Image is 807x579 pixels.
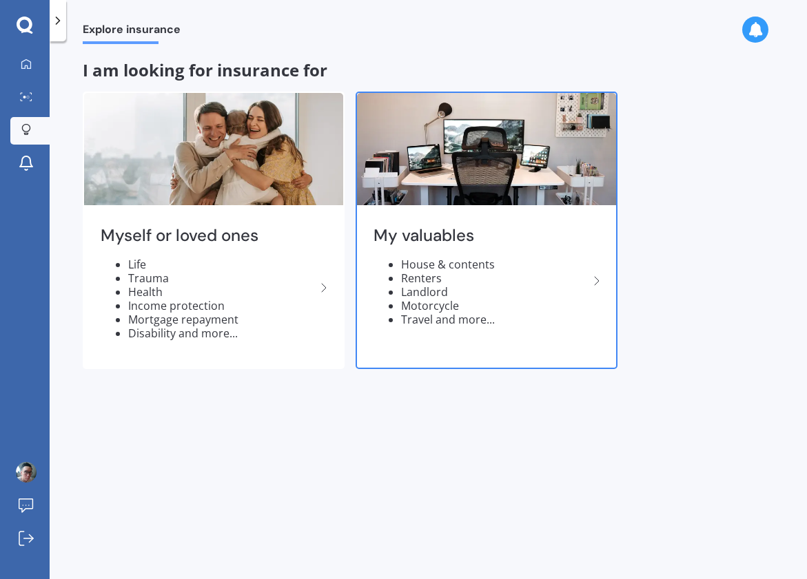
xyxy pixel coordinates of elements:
[84,93,343,205] img: Myself or loved ones
[16,462,37,483] img: ACg8ocK6TW-S8YKGYCSlC_OZnXTEuOqNaz2oifBkN_2WZutEtjbxbMk=s96-c
[128,271,316,285] li: Trauma
[401,313,589,326] li: Travel and more...
[101,225,316,246] h2: Myself or loved ones
[374,225,589,246] h2: My valuables
[357,93,616,205] img: My valuables
[401,257,589,271] li: House & contents
[128,285,316,299] li: Health
[401,271,589,285] li: Renters
[128,313,316,326] li: Mortgage repayment
[128,299,316,313] li: Income protection
[401,299,589,313] li: Motorcycle
[401,285,589,299] li: Landlord
[83,59,327,81] span: I am looking for insurance for
[128,326,316,340] li: Disability and more...
[83,23,181,41] span: Explore insurance
[128,257,316,271] li: Life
